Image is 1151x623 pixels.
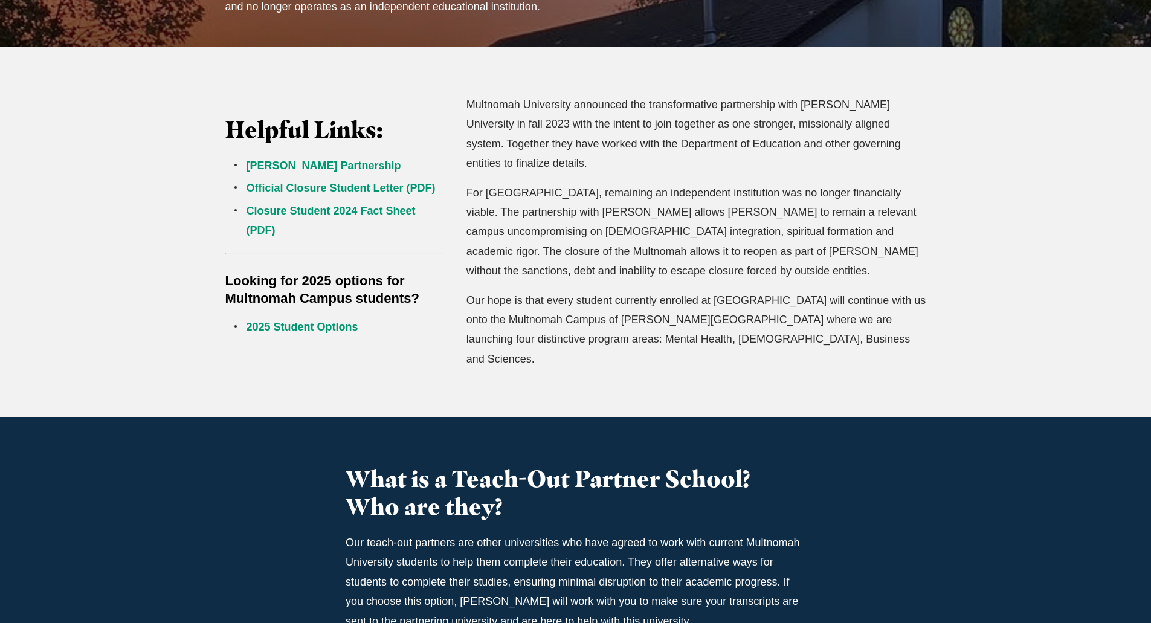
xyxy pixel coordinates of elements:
a: Closure Student 2024 Fact Sheet (PDF) [247,205,416,236]
a: 2025 Student Options [247,321,358,333]
p: For [GEOGRAPHIC_DATA], remaining an independent institution was no longer financially viable. The... [466,183,926,281]
h5: Looking for 2025 options for Multnomah Campus students? [225,272,444,308]
h3: What is a Teach-Out Partner School? Who are they? [346,465,805,521]
p: Multnomah University announced the transformative partnership with [PERSON_NAME] University in fa... [466,95,926,173]
a: Official Closure Student Letter (PDF) [247,182,436,194]
a: [PERSON_NAME] Partnership [247,160,401,172]
h3: Helpful Links: [225,116,444,144]
p: Our hope is that every student currently enrolled at [GEOGRAPHIC_DATA] will continue with us onto... [466,291,926,369]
